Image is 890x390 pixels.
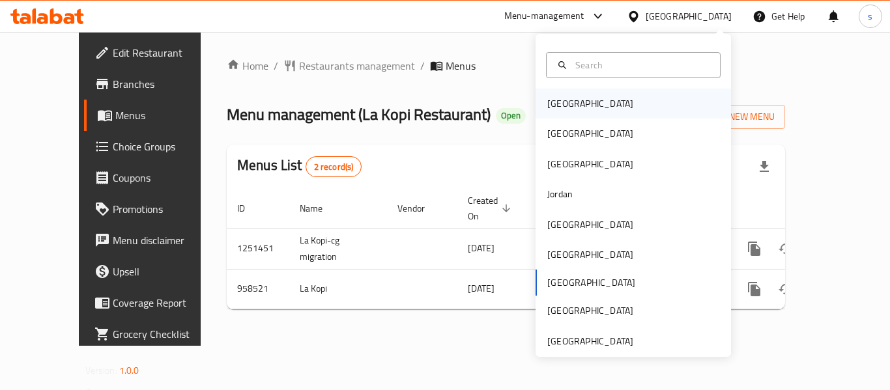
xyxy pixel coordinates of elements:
[547,217,633,232] div: [GEOGRAPHIC_DATA]
[84,162,227,193] a: Coupons
[496,108,526,124] div: Open
[547,187,573,201] div: Jordan
[84,37,227,68] a: Edit Restaurant
[113,139,217,154] span: Choice Groups
[113,295,217,311] span: Coverage Report
[113,76,217,92] span: Branches
[300,201,339,216] span: Name
[868,9,872,23] span: s
[570,58,712,72] input: Search
[684,105,785,129] button: Add New Menu
[547,126,633,141] div: [GEOGRAPHIC_DATA]
[306,161,362,173] span: 2 record(s)
[119,362,139,379] span: 1.0.0
[227,228,289,269] td: 1251451
[227,58,268,74] a: Home
[306,156,362,177] div: Total records count
[274,58,278,74] li: /
[504,8,584,24] div: Menu-management
[237,156,362,177] h2: Menus List
[547,303,633,318] div: [GEOGRAPHIC_DATA]
[739,273,770,305] button: more
[770,273,801,305] button: Change Status
[695,109,775,125] span: Add New Menu
[113,170,217,186] span: Coupons
[299,58,415,74] span: Restaurants management
[113,45,217,61] span: Edit Restaurant
[289,228,387,269] td: La Kopi-cg migration
[113,326,217,342] span: Grocery Checklist
[227,269,289,309] td: 958521
[646,9,732,23] div: [GEOGRAPHIC_DATA]
[770,233,801,264] button: Change Status
[84,131,227,162] a: Choice Groups
[84,68,227,100] a: Branches
[547,157,633,171] div: [GEOGRAPHIC_DATA]
[739,233,770,264] button: more
[283,58,415,74] a: Restaurants management
[227,100,491,129] span: Menu management ( La Kopi Restaurant )
[289,269,387,309] td: La Kopi
[749,151,780,182] div: Export file
[237,201,262,216] span: ID
[468,193,515,224] span: Created On
[446,58,476,74] span: Menus
[113,201,217,217] span: Promotions
[547,96,633,111] div: [GEOGRAPHIC_DATA]
[397,201,442,216] span: Vendor
[84,100,227,131] a: Menus
[496,110,526,121] span: Open
[420,58,425,74] li: /
[115,107,217,123] span: Menus
[84,318,227,350] a: Grocery Checklist
[84,287,227,318] a: Coverage Report
[84,193,227,225] a: Promotions
[113,264,217,279] span: Upsell
[113,232,217,248] span: Menu disclaimer
[227,58,785,74] nav: breadcrumb
[84,225,227,256] a: Menu disclaimer
[547,334,633,348] div: [GEOGRAPHIC_DATA]
[84,256,227,287] a: Upsell
[468,280,495,297] span: [DATE]
[468,240,495,257] span: [DATE]
[85,362,117,379] span: Version:
[547,247,633,262] div: [GEOGRAPHIC_DATA]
